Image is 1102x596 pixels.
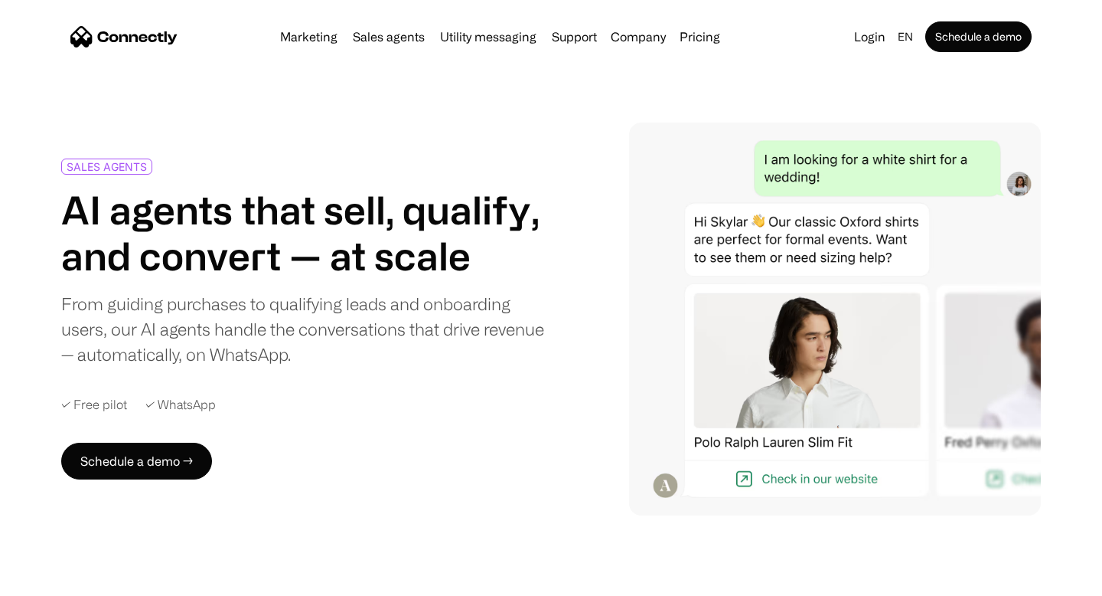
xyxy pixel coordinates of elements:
[61,187,545,279] h1: AI agents that sell, qualify, and convert — at scale
[61,291,545,367] div: From guiding purchases to qualifying leads and onboarding users, our AI agents handle the convers...
[673,31,726,43] a: Pricing
[347,31,431,43] a: Sales agents
[848,26,892,47] a: Login
[925,21,1032,52] a: Schedule a demo
[546,31,603,43] a: Support
[611,26,666,47] div: Company
[15,568,92,591] aside: Language selected: English
[606,26,670,47] div: Company
[61,443,212,480] a: Schedule a demo →
[70,25,178,48] a: home
[145,398,216,412] div: ✓ WhatsApp
[274,31,344,43] a: Marketing
[892,26,922,47] div: en
[31,569,92,591] ul: Language list
[898,26,913,47] div: en
[67,161,147,172] div: SALES AGENTS
[434,31,543,43] a: Utility messaging
[61,398,127,412] div: ✓ Free pilot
